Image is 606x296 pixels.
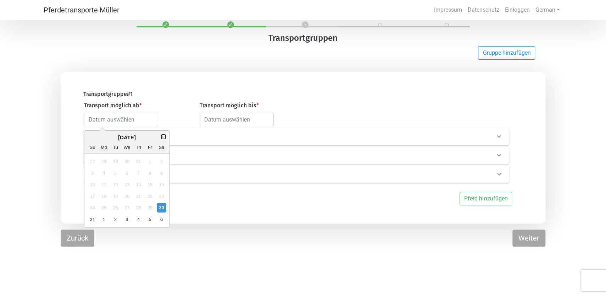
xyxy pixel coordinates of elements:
[460,192,512,205] button: Pferd hinzufügen
[465,3,502,17] a: Datenschutz
[99,157,109,166] div: Not available Monday, July 28th, 2025
[122,168,132,178] div: Not available Wednesday, August 6th, 2025
[84,147,509,164] div: Zieladresse
[61,230,94,247] button: Zurück
[111,143,120,152] div: Tu
[87,156,167,225] div: month 2025-08
[111,180,120,189] div: Not available Tuesday, August 12th, 2025
[99,215,109,224] div: Choose Monday, September 1st, 2025
[157,157,166,166] div: Not available Saturday, August 2nd, 2025
[122,215,132,224] div: Choose Wednesday, September 3rd, 2025
[157,180,166,189] div: Not available Saturday, August 16th, 2025
[111,203,120,212] div: Not available Tuesday, August 26th, 2025
[157,215,166,224] div: Choose Saturday, September 6th, 2025
[512,230,545,247] button: Weiter
[99,203,109,212] div: Not available Monday, August 25th, 2025
[84,101,142,110] label: Transport möglich ab
[134,180,143,189] div: Not available Thursday, August 14th, 2025
[200,101,259,110] label: Transport möglich bis
[134,203,143,212] div: Not available Thursday, August 28th, 2025
[145,143,155,152] div: Fr
[145,168,155,178] div: Not available Friday, August 8th, 2025
[111,168,120,178] div: Not available Tuesday, August 5th, 2025
[88,157,97,166] div: Not available Sunday, July 27th, 2025
[83,90,133,98] label: Transportgruppe # 1
[84,166,509,183] div: Pferd Info
[44,3,119,17] a: Pferdetransporte Müller
[122,203,132,212] div: Not available Wednesday, August 27th, 2025
[99,192,109,201] div: Not available Monday, August 18th, 2025
[157,203,166,212] div: Choose Saturday, August 30th, 2025
[99,168,109,178] div: Not available Monday, August 4th, 2025
[157,168,166,178] div: Not available Saturday, August 9th, 2025
[145,180,155,189] div: Not available Friday, August 15th, 2025
[99,180,109,189] div: Not available Monday, August 11th, 2025
[88,168,97,178] div: Not available Sunday, August 3rd, 2025
[88,180,97,189] div: Not available Sunday, August 10th, 2025
[89,133,279,141] p: Abholadresse
[122,180,132,189] div: Not available Wednesday, August 13th, 2025
[90,170,280,178] p: Pferd Info
[111,192,120,201] div: Not available Tuesday, August 19th, 2025
[111,215,120,224] div: Choose Tuesday, September 2nd, 2025
[145,157,155,166] div: Not available Friday, August 1st, 2025
[122,143,132,152] div: We
[99,143,109,152] div: Mo
[134,168,143,178] div: Not available Thursday, August 7th, 2025
[84,128,509,145] div: Abholadresse
[145,192,155,201] div: Not available Friday, August 22nd, 2025
[478,46,535,60] button: Gruppe hinzufügen
[145,203,155,212] div: Not available Friday, August 29th, 2025
[134,157,143,166] div: Not available Thursday, July 31st, 2025
[533,3,562,17] a: German
[134,192,143,201] div: Not available Thursday, August 21st, 2025
[134,143,143,152] div: Th
[88,215,97,224] div: Choose Sunday, August 31st, 2025
[89,151,279,160] p: Zieladresse
[200,113,274,126] input: Datum auswählen
[122,192,132,201] div: Not available Wednesday, August 20th, 2025
[88,143,97,152] div: Su
[157,143,166,152] div: Sa
[502,3,533,17] a: Einloggen
[88,192,97,201] div: Not available Sunday, August 17th, 2025
[134,215,143,224] div: Choose Thursday, September 4th, 2025
[111,157,120,166] div: Not available Tuesday, July 29th, 2025
[88,203,97,212] div: Not available Sunday, August 24th, 2025
[84,113,158,126] input: Datum auswählen
[145,215,155,224] div: Choose Friday, September 5th, 2025
[157,192,166,201] div: Not available Saturday, August 23rd, 2025
[122,157,132,166] div: Not available Wednesday, July 30th, 2025
[84,134,169,142] div: [DATE]
[431,3,465,17] a: Impressum
[161,134,166,139] button: Next Month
